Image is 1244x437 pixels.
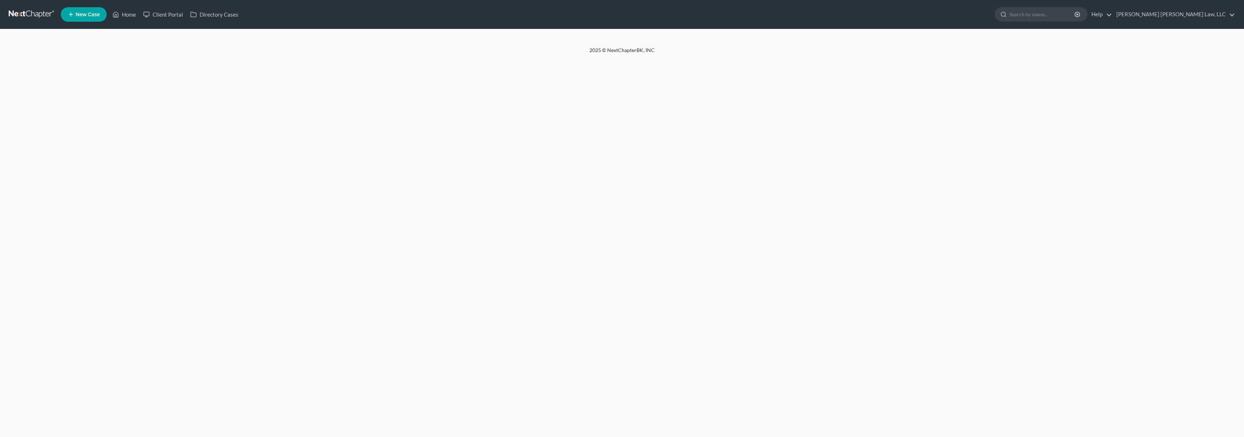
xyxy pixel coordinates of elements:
[76,12,100,17] span: New Case
[416,47,828,60] div: 2025 © NextChapterBK, INC
[109,8,140,21] a: Home
[140,8,187,21] a: Client Portal
[187,8,242,21] a: Directory Cases
[1009,8,1075,21] input: Search by name...
[1088,8,1112,21] a: Help
[1113,8,1235,21] a: [PERSON_NAME] [PERSON_NAME] Law, LLC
